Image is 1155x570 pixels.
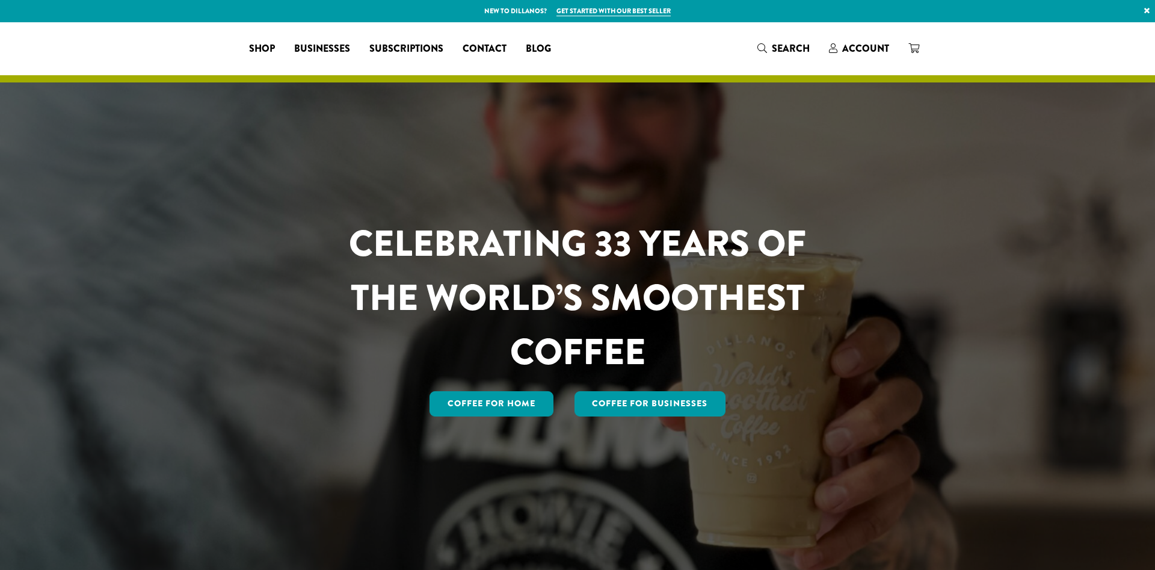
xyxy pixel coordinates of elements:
span: Shop [249,42,275,57]
a: Coffee For Businesses [574,391,726,417]
span: Blog [526,42,551,57]
a: Get started with our best seller [556,6,671,16]
a: Search [748,39,819,58]
h1: CELEBRATING 33 YEARS OF THE WORLD’S SMOOTHEST COFFEE [313,217,842,379]
span: Search [772,42,810,55]
span: Contact [463,42,507,57]
a: Coffee for Home [430,391,553,417]
span: Account [842,42,889,55]
span: Businesses [294,42,350,57]
span: Subscriptions [369,42,443,57]
a: Shop [239,39,285,58]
